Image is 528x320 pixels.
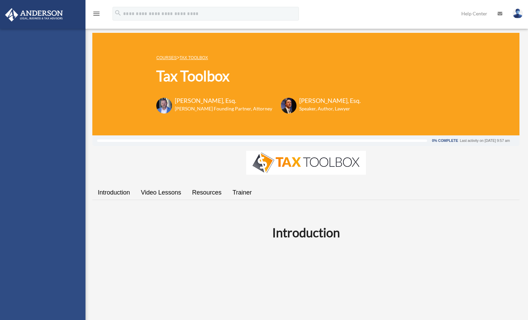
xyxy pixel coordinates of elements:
a: Video Lessons [135,183,187,202]
img: Toby-circle-head.png [156,98,172,114]
h3: [PERSON_NAME], Esq. [299,96,361,105]
a: menu [92,12,101,18]
i: search [114,9,122,17]
h6: [PERSON_NAME] Founding Partner, Attorney [175,105,272,112]
img: Anderson Advisors Platinum Portal [3,8,65,22]
h1: Tax Toolbox [156,66,361,86]
a: Resources [187,183,227,202]
div: 0% Complete [432,139,458,143]
p: > [156,53,361,62]
h6: Speaker, Author, Lawyer [299,105,352,112]
h3: [PERSON_NAME], Esq. [175,96,272,105]
a: Tax Toolbox [180,55,208,60]
i: menu [92,10,101,18]
div: Last activity on [DATE] 9:57 am [460,139,510,143]
a: Introduction [92,183,135,202]
a: COURSES [156,55,176,60]
img: User Pic [513,9,523,18]
img: Scott-Estill-Headshot.png [281,98,296,114]
h2: Introduction [96,224,515,241]
a: Trainer [227,183,257,202]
